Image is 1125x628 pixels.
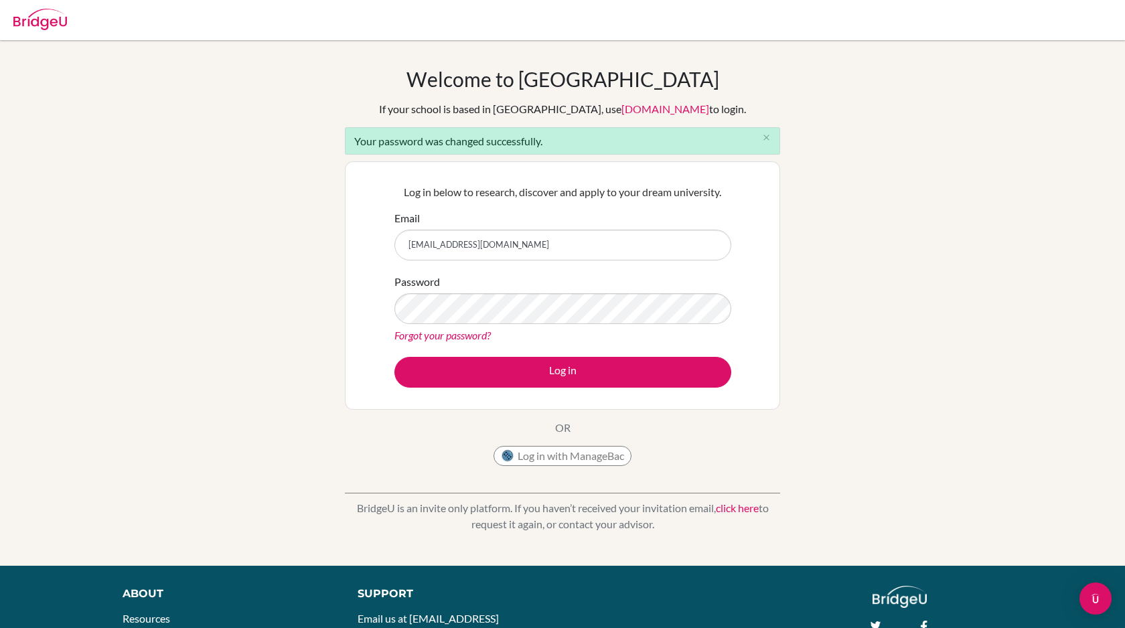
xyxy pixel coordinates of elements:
p: BridgeU is an invite only platform. If you haven’t received your invitation email, to request it ... [345,500,780,532]
i: close [761,133,771,143]
a: Resources [123,612,170,625]
div: If your school is based in [GEOGRAPHIC_DATA], use to login. [379,101,746,117]
button: Log in with ManageBac [494,446,631,466]
a: [DOMAIN_NAME] [621,102,709,115]
button: Log in [394,357,731,388]
div: Open Intercom Messenger [1079,582,1112,615]
img: Bridge-U [13,9,67,30]
a: click here [716,501,759,514]
p: OR [555,420,571,436]
label: Password [394,274,440,290]
a: Forgot your password? [394,329,491,341]
div: Your password was changed successfully. [345,127,780,155]
button: Close [753,128,779,148]
div: About [123,586,327,602]
label: Email [394,210,420,226]
img: logo_white@2x-f4f0deed5e89b7ecb1c2cc34c3e3d731f90f0f143d5ea2071677605dd97b5244.png [873,586,927,608]
p: Log in below to research, discover and apply to your dream university. [394,184,731,200]
div: Support [358,586,548,602]
h1: Welcome to [GEOGRAPHIC_DATA] [406,67,719,91]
